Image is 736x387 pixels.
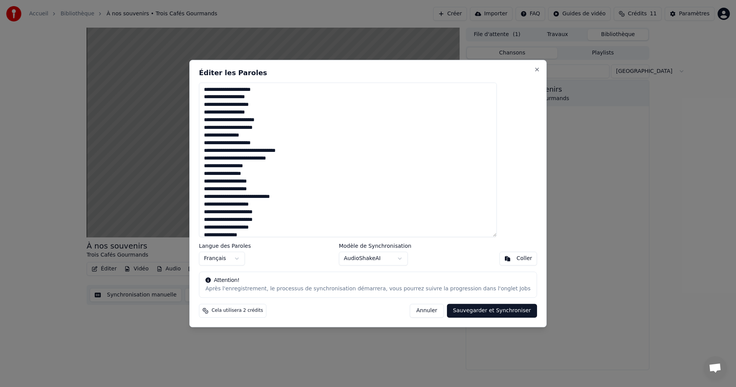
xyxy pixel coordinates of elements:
[499,252,537,265] button: Coller
[339,243,411,249] label: Modèle de Synchronisation
[517,255,532,262] div: Coller
[205,285,531,293] div: Après l'enregistrement, le processus de synchronisation démarrera, vous pourrez suivre la progres...
[212,308,263,314] span: Cela utilisera 2 crédits
[205,277,531,284] div: Attention!
[199,69,537,76] h2: Éditer les Paroles
[447,304,537,318] button: Sauvegarder et Synchroniser
[199,243,251,249] label: Langue des Paroles
[410,304,444,318] button: Annuler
